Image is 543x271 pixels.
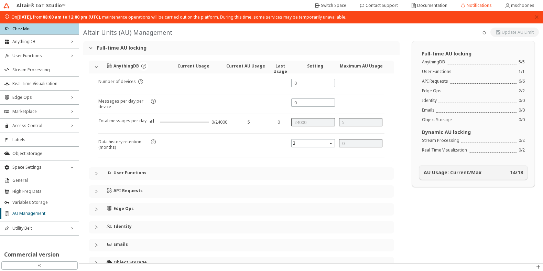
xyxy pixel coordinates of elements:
[12,123,66,128] span: Access Control
[12,226,66,231] span: Utility Belt
[113,224,132,229] h4: Identity
[89,185,394,198] div: API Requests
[234,119,263,125] div: 5
[94,225,98,229] span: collapsed
[98,118,146,133] article: Total messages per day
[292,63,338,69] h4: Setting
[12,211,75,216] span: AU Management
[519,69,525,74] div: 1 / 1
[12,109,66,114] span: Marketplace
[98,79,136,94] article: Number of devices
[422,98,437,103] div: Identity
[12,178,75,183] span: General
[270,119,287,125] div: 0
[12,151,75,156] span: Object Storage
[12,26,31,32] p: Chez Moi
[422,129,525,135] h3: Dynamic AU locking
[422,107,435,113] div: Emails
[113,188,143,194] h4: API Requests
[519,79,525,84] div: 6 / 6
[89,239,394,251] div: Emails
[113,260,147,265] h4: Object Storage
[510,170,523,175] h4: 14 / 18
[519,107,525,113] div: 0 / 0
[94,171,98,176] span: collapsed
[12,165,66,170] span: Space Settings
[293,139,335,147] span: 3
[519,98,525,103] div: 0 / 0
[113,170,146,176] h4: User Functions
[83,41,400,55] div: Full-time AU locking
[113,206,134,211] h4: Edge Ops
[94,207,98,211] span: collapsed
[422,138,459,143] div: Stream Processing
[422,79,448,84] div: API Requests
[17,14,31,20] strong: [DATE]
[12,95,66,100] span: Edge Ops
[422,88,442,94] div: Edge Ops
[98,139,149,157] article: Data history retention (months)
[12,67,75,73] span: Stream Processing
[113,63,139,69] h4: AnythingDB
[43,14,100,20] strong: 08:00 am to 12:00 pm (UTC)
[424,170,481,175] h4: AU Usage: Current/Max
[89,167,394,180] div: User Functions
[94,243,98,247] span: collapsed
[89,203,394,216] div: Edge Ops
[519,59,525,65] div: 5 / 5
[94,261,98,265] span: collapsed
[89,257,394,269] div: Object Storage
[11,14,346,20] span: On , from , maintenance operations will be carried out on the platform. During this time, some se...
[519,147,525,153] div: 0 / 2
[12,81,75,86] span: Real Time Visualization
[12,53,66,59] span: User Functions
[94,189,98,194] span: collapsed
[12,189,75,194] span: High Freq Data
[422,51,525,56] h3: Full-time AU locking
[422,147,467,153] div: Real Time Visualization
[12,200,75,205] span: Variables Storage
[98,98,149,114] article: Messages per day per device
[94,65,98,69] span: expanded
[12,39,66,44] span: AnythingDB
[269,63,292,74] h4: Last Usage
[211,119,227,125] div: 0/24000
[89,221,394,233] div: Identity
[422,117,452,123] div: Object Storage
[12,137,75,143] span: Labels
[519,138,525,143] div: 0 / 2
[422,69,452,74] div: User Functions
[519,88,525,94] div: 2 / 2
[338,63,385,69] h4: Maximum AU Usage
[89,61,394,73] div: AnythingDBCurrent UsageCurrent AU UsageLast UsageSettingMaximum AU Usage
[113,242,128,247] h4: Emails
[534,15,539,20] button: close
[534,15,539,19] span: close
[164,63,222,69] h4: Current Usage
[89,46,93,50] span: expanded
[422,59,445,65] div: AnythingDB
[222,63,269,69] h4: Current AU Usage
[519,117,525,123] div: 0 / 0
[97,45,394,51] h3: Full-time AU locking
